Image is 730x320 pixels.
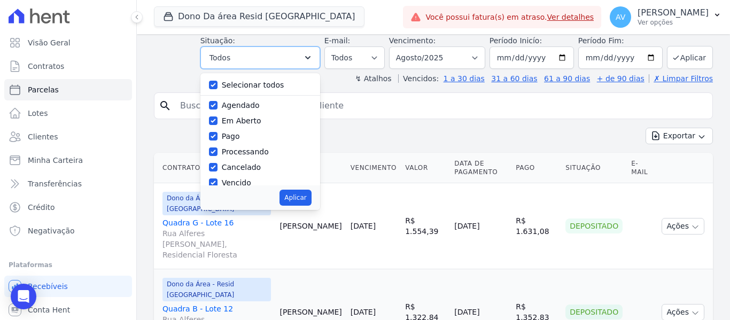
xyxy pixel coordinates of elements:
[547,13,594,21] a: Ver detalhes
[222,163,261,171] label: Cancelado
[355,74,391,83] label: ↯ Atalhos
[162,278,271,301] span: Dono da Área - Resid [GEOGRAPHIC_DATA]
[222,178,251,187] label: Vencido
[159,99,172,112] i: search
[275,183,346,269] td: [PERSON_NAME]
[222,147,269,156] label: Processando
[222,132,240,141] label: Pago
[200,46,320,69] button: Todos
[28,225,75,236] span: Negativação
[4,220,132,241] a: Negativação
[222,116,261,125] label: Em Aberto
[450,153,511,183] th: Data de Pagamento
[4,32,132,53] a: Visão Geral
[4,150,132,171] a: Minha Carteira
[662,218,704,235] button: Ações
[4,103,132,124] a: Lotes
[616,13,625,21] span: AV
[28,84,59,95] span: Parcelas
[162,228,271,260] span: Rua Alferes [PERSON_NAME], Residencial Floresta
[389,36,436,45] label: Vencimento:
[28,178,82,189] span: Transferências
[28,131,58,142] span: Clientes
[627,153,657,183] th: E-mail
[346,153,401,183] th: Vencimento
[154,6,364,27] button: Dono Da área Resid [GEOGRAPHIC_DATA]
[200,36,235,45] label: Situação:
[578,35,663,46] label: Período Fim:
[565,305,623,319] div: Depositado
[425,12,594,23] span: Você possui fatura(s) em atraso.
[222,101,260,110] label: Agendado
[649,74,713,83] a: ✗ Limpar Filtros
[9,259,128,271] div: Plataformas
[450,183,511,269] td: [DATE]
[4,126,132,147] a: Clientes
[597,74,644,83] a: + de 90 dias
[638,18,709,27] p: Ver opções
[174,95,708,116] input: Buscar por nome do lote ou do cliente
[222,81,284,89] label: Selecionar todos
[4,56,132,77] a: Contratos
[544,74,590,83] a: 61 a 90 dias
[4,79,132,100] a: Parcelas
[565,218,623,233] div: Depositado
[561,153,627,183] th: Situação
[351,308,376,316] a: [DATE]
[28,108,48,119] span: Lotes
[28,202,55,213] span: Crédito
[4,197,132,218] a: Crédito
[351,222,376,230] a: [DATE]
[28,61,64,72] span: Contratos
[667,46,713,69] button: Aplicar
[11,284,36,309] div: Open Intercom Messenger
[4,276,132,297] a: Recebíveis
[638,7,709,18] p: [PERSON_NAME]
[601,2,730,32] button: AV [PERSON_NAME] Ver opções
[209,51,230,64] span: Todos
[490,36,542,45] label: Período Inicío:
[324,36,351,45] label: E-mail:
[279,190,311,206] button: Aplicar
[646,128,713,144] button: Exportar
[511,153,561,183] th: Pago
[444,74,485,83] a: 1 a 30 dias
[28,37,71,48] span: Visão Geral
[28,305,70,315] span: Conta Hent
[162,217,271,260] a: Quadra G - Lote 16Rua Alferes [PERSON_NAME], Residencial Floresta
[511,183,561,269] td: R$ 1.631,08
[28,281,68,292] span: Recebíveis
[4,173,132,194] a: Transferências
[401,153,450,183] th: Valor
[401,183,450,269] td: R$ 1.554,39
[398,74,439,83] label: Vencidos:
[491,74,537,83] a: 31 a 60 dias
[28,155,83,166] span: Minha Carteira
[154,153,275,183] th: Contrato
[162,192,271,215] span: Dono da Área - Resid [GEOGRAPHIC_DATA]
